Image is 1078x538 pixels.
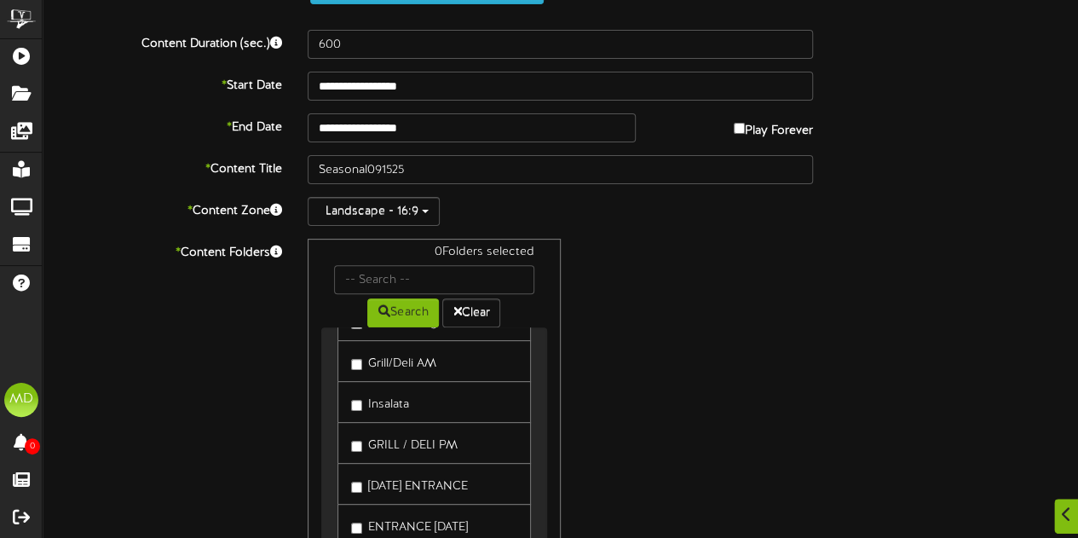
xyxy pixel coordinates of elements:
[308,155,813,184] input: Title of this Content
[734,123,745,134] input: Play Forever
[30,113,295,136] label: End Date
[30,239,295,262] label: Content Folders
[351,472,468,495] label: [DATE] ENTRANCE
[367,298,439,327] button: Search
[351,359,362,370] input: Grill/Deli AM
[351,523,362,534] input: ENTRANCE [DATE]
[442,298,500,327] button: Clear
[351,390,409,414] label: Insalata
[334,265,533,294] input: -- Search --
[4,383,38,417] div: MD
[734,113,813,140] label: Play Forever
[321,244,546,265] div: 0 Folders selected
[25,438,40,454] span: 0
[351,482,362,493] input: [DATE] ENTRANCE
[30,72,295,95] label: Start Date
[30,30,295,53] label: Content Duration (sec.)
[351,400,362,411] input: Insalata
[351,431,458,454] label: GRILL / DELI PM
[351,513,468,536] label: ENTRANCE [DATE]
[308,197,440,226] button: Landscape - 16:9
[351,350,436,373] label: Grill/Deli AM
[351,441,362,452] input: GRILL / DELI PM
[30,155,295,178] label: Content Title
[30,197,295,220] label: Content Zone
